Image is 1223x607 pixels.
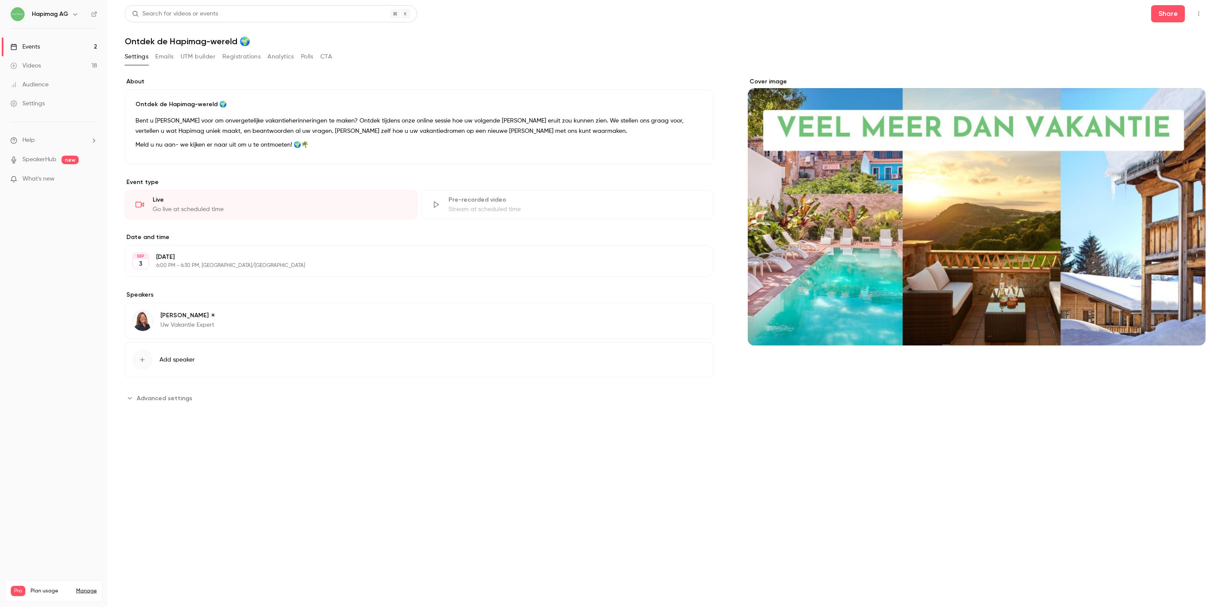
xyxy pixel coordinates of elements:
a: SpeakerHub [22,155,56,164]
span: Pro [11,586,25,596]
span: What's new [22,175,55,184]
div: Events [10,43,40,51]
div: Videos [10,61,41,70]
div: Go live at scheduled time [153,205,407,214]
div: Stream at scheduled time [449,205,703,214]
span: Add speaker [160,356,195,364]
button: CTA [320,50,332,64]
label: Speakers [125,291,713,299]
button: UTM builder [181,50,215,64]
span: Help [22,136,35,145]
p: [DATE] [156,253,668,261]
div: LiveGo live at scheduled time [125,190,418,219]
section: Cover image [748,77,1206,346]
button: Share [1151,5,1185,22]
p: Uw Vakantie Expert [160,321,216,329]
button: Advanced settings [125,391,197,405]
img: Hapimag AG [11,7,25,21]
h1: Ontdek de Hapimag-wereld 🌍 [125,36,1206,46]
p: Bent u [PERSON_NAME] voor om onvergetelijke vakantieherinneringen te maken? Ontdek tijdens onze o... [135,116,703,136]
span: Advanced settings [137,394,192,403]
p: Meld u nu aan- we kijken er naar uit om u te ontmoeten! 🌍🌴 [135,140,703,150]
p: 3 [139,260,142,268]
p: 6:00 PM - 6:30 PM, [GEOGRAPHIC_DATA]/[GEOGRAPHIC_DATA] [156,262,668,269]
button: Add speaker [125,342,713,377]
div: Settings [10,99,45,108]
h6: Hapimag AG [32,10,68,18]
p: [PERSON_NAME] ☀ [160,311,216,320]
label: Cover image [748,77,1206,86]
div: Search for videos or events [132,9,218,18]
button: Settings [125,50,148,64]
span: new [61,156,79,164]
img: Karen ☀ [132,310,153,331]
span: Plan usage [31,588,71,595]
p: Event type [125,178,713,187]
button: Emails [155,50,173,64]
a: Manage [76,588,97,595]
section: Advanced settings [125,391,713,405]
button: Polls [301,50,313,64]
label: About [125,77,713,86]
div: Audience [10,80,49,89]
button: Registrations [222,50,261,64]
p: Ontdek de Hapimag-wereld 🌍 [135,100,703,109]
div: Pre-recorded video [449,196,703,204]
div: SEP [133,253,148,259]
div: Live [153,196,407,204]
div: Pre-recorded videoStream at scheduled time [421,190,714,219]
label: Date and time [125,233,713,242]
li: help-dropdown-opener [10,136,97,145]
button: Analytics [267,50,294,64]
div: Karen ☀[PERSON_NAME] ☀Uw Vakantie Expert [125,303,713,339]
